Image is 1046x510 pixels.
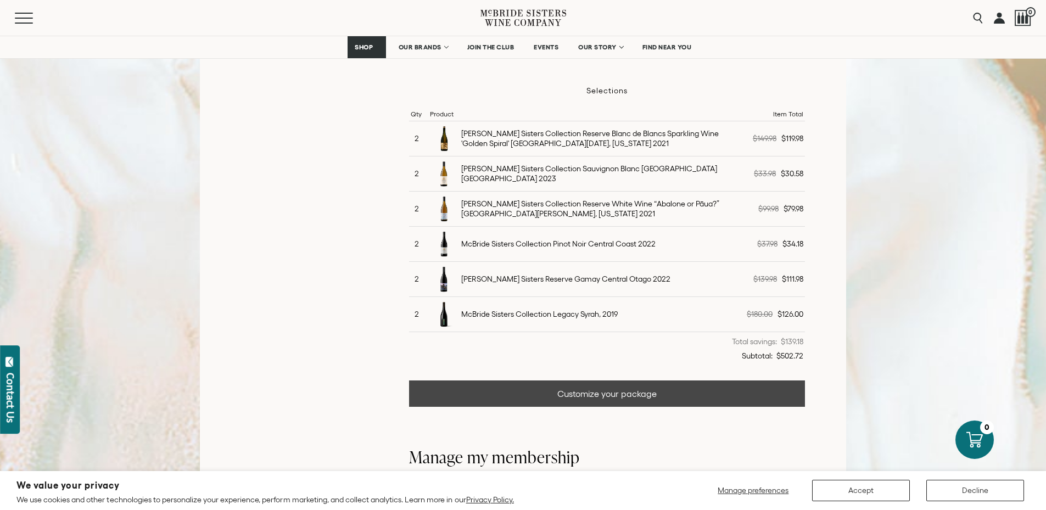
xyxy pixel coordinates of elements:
[16,495,514,505] p: We use cookies and other technologies to personalize your experience, perform marketing, and coll...
[355,43,373,51] span: SHOP
[812,480,910,501] button: Accept
[642,43,692,51] span: FIND NEAR YOU
[980,421,994,434] div: 0
[571,36,630,58] a: OUR STORY
[467,43,514,51] span: JOIN THE CLUB
[534,43,558,51] span: EVENTS
[466,495,514,504] a: Privacy Policy.
[348,36,386,58] a: SHOP
[391,36,455,58] a: OUR BRANDS
[635,36,699,58] a: FIND NEAR YOU
[1026,7,1036,17] span: 0
[527,36,566,58] a: EVENTS
[15,13,54,24] button: Mobile Menu Trigger
[399,43,441,51] span: OUR BRANDS
[718,486,788,495] span: Manage preferences
[711,480,796,501] button: Manage preferences
[926,480,1024,501] button: Decline
[5,373,16,423] div: Contact Us
[460,36,522,58] a: JOIN THE CLUB
[16,481,514,490] h2: We value your privacy
[578,43,617,51] span: OUR STORY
